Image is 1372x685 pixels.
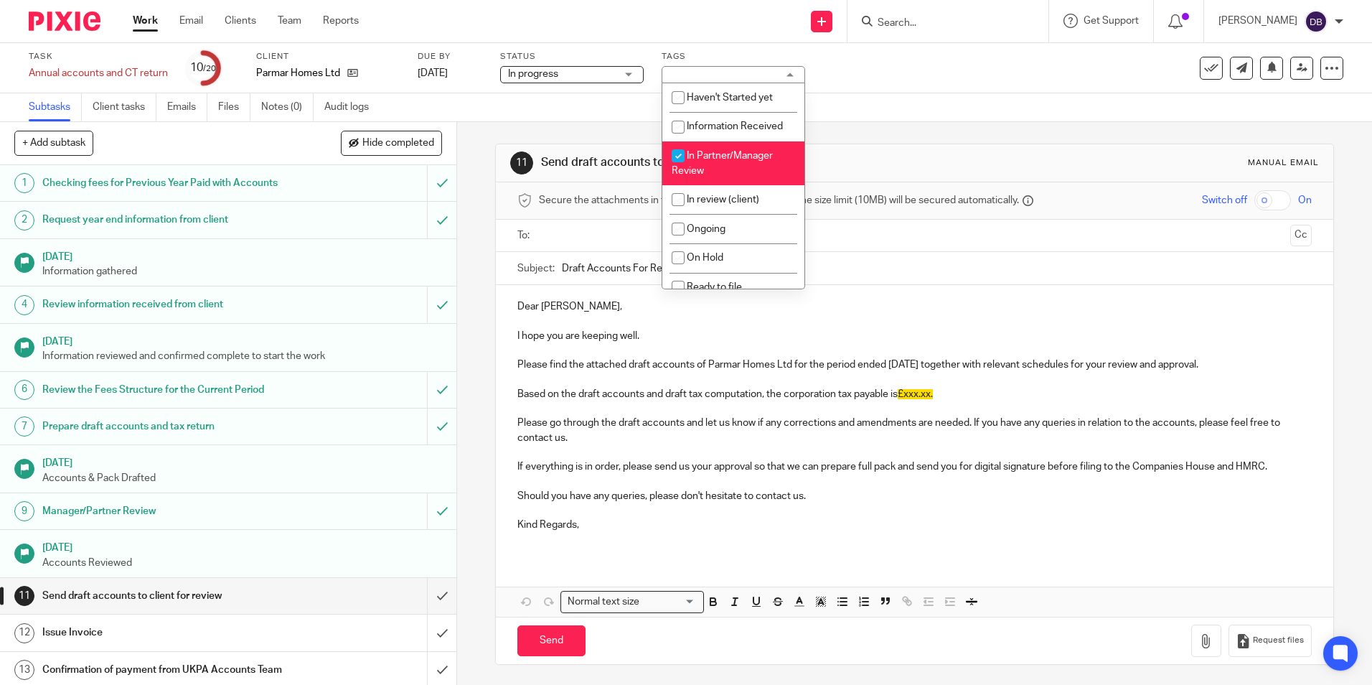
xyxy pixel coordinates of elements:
[1290,225,1312,246] button: Cc
[672,151,773,176] span: In Partner/Manager Review
[564,595,642,610] span: Normal text size
[93,93,156,121] a: Client tasks
[179,14,203,28] a: Email
[418,68,448,78] span: [DATE]
[517,299,1311,314] p: Dear [PERSON_NAME],
[1248,157,1319,169] div: Manual email
[1218,14,1297,28] p: [PERSON_NAME]
[42,452,443,470] h1: [DATE]
[42,246,443,264] h1: [DATE]
[517,329,1311,343] p: I hope you are keeping well.
[687,224,725,234] span: Ongoing
[14,416,34,437] div: 7
[42,349,443,363] p: Information reviewed and confirmed complete to start the work
[42,471,443,485] p: Accounts & Pack Drafted
[539,193,1019,208] span: Secure the attachments in this message. Files exceeding the size limit (10MB) will be secured aut...
[42,585,289,607] h1: Send draft accounts to client for review
[687,253,723,263] span: On Hold
[323,14,359,28] a: Reports
[29,66,168,80] div: Annual accounts and CT return
[898,389,933,399] span: £xxx.xx.
[517,228,533,243] label: To:
[517,460,1311,474] p: If everything is in order, please send us your approval so that we can prepare full pack and send...
[1298,193,1312,208] span: On
[14,623,34,643] div: 12
[687,121,783,131] span: Information Received
[662,51,805,62] label: Tags
[261,93,314,121] a: Notes (0)
[42,659,289,681] h1: Confirmation of payment from UKPA Accounts Team
[278,14,301,28] a: Team
[42,331,443,349] h1: [DATE]
[42,294,289,315] h1: Review information received from client
[42,172,289,194] h1: Checking fees for Previous Year Paid with Accounts
[14,131,93,155] button: + Add subtask
[29,11,100,31] img: Pixie
[203,65,216,73] small: /20
[418,51,482,62] label: Due by
[517,358,1311,372] p: Please find the attached draft accounts of Parmar Homes Ltd for the period ended [DATE] together ...
[517,416,1311,445] p: Please go through the draft accounts and let us know if any corrections and amendments are needed...
[14,380,34,400] div: 6
[167,93,207,121] a: Emails
[42,537,443,555] h1: [DATE]
[225,14,256,28] a: Clients
[1253,635,1304,646] span: Request files
[517,625,586,656] input: Send
[517,489,1311,503] p: Should you have any queries, please don't hesitate to contact us.
[500,51,644,62] label: Status
[190,60,216,76] div: 10
[341,131,442,155] button: Hide completed
[256,51,400,62] label: Client
[14,660,34,680] div: 13
[876,17,1005,30] input: Search
[508,69,558,79] span: In progress
[644,595,695,610] input: Search for option
[362,138,434,149] span: Hide completed
[517,518,1311,532] p: Kind Regards,
[14,173,34,193] div: 1
[14,295,34,315] div: 4
[687,282,742,292] span: Ready to file
[541,155,945,170] h1: Send draft accounts to client for review
[687,93,773,103] span: Haven't Started yet
[1202,193,1247,208] span: Switch off
[14,210,34,230] div: 2
[510,152,533,174] div: 11
[133,14,158,28] a: Work
[687,195,759,205] span: In review (client)
[1084,16,1139,26] span: Get Support
[256,66,340,80] p: Parmar Homes Ltd
[324,93,380,121] a: Audit logs
[14,586,34,606] div: 11
[42,622,289,643] h1: Issue Invoice
[42,416,289,437] h1: Prepare draft accounts and tax return
[42,379,289,401] h1: Review the Fees Structure for the Current Period
[42,500,289,522] h1: Manager/Partner Review
[29,93,82,121] a: Subtasks
[1305,10,1328,33] img: svg%3E
[517,387,1311,401] p: Based on the draft accounts and draft tax computation, the corporation tax payable is
[29,51,168,62] label: Task
[42,264,443,279] p: Information gathered
[517,261,555,276] label: Subject:
[218,93,250,121] a: Files
[1228,625,1312,657] button: Request files
[42,556,443,570] p: Accounts Reviewed
[14,501,34,521] div: 9
[42,209,289,230] h1: Request year end information from client
[560,591,704,613] div: Search for option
